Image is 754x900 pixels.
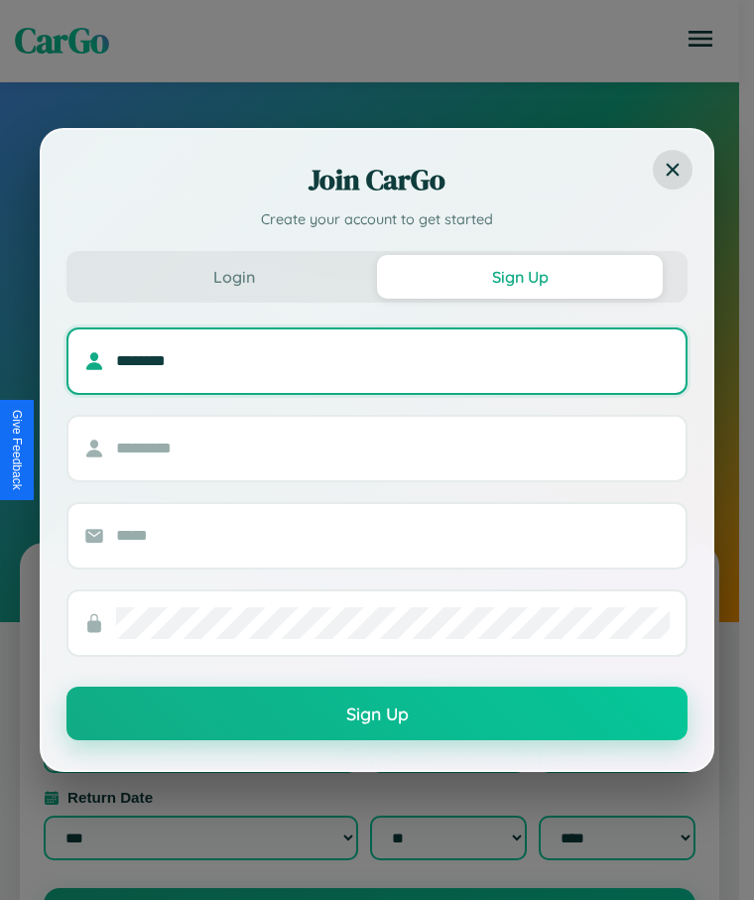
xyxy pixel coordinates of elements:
div: Give Feedback [10,410,24,490]
button: Login [91,255,377,299]
h2: Join CarGo [66,160,688,199]
button: Sign Up [66,687,688,740]
button: Sign Up [377,255,663,299]
p: Create your account to get started [66,209,688,231]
